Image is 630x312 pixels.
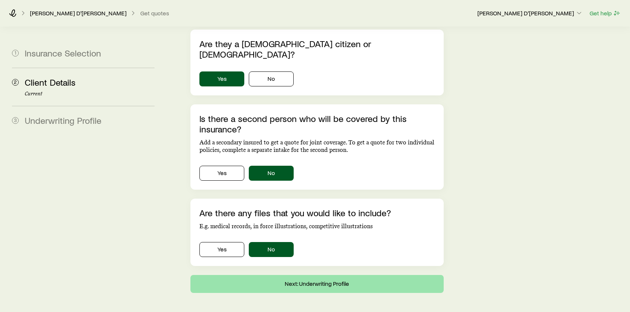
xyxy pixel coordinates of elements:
span: 3 [12,117,19,124]
p: Are they a [DEMOGRAPHIC_DATA] citizen or [DEMOGRAPHIC_DATA]? [199,39,435,59]
p: Are there any files that you would like to include? [199,208,435,218]
span: Client Details [25,77,76,88]
p: Current [25,91,155,97]
button: Yes [199,242,244,257]
button: Yes [199,166,244,181]
span: Insurance Selection [25,48,101,58]
span: 2 [12,79,19,86]
button: No [249,166,294,181]
button: Next: Underwriting Profile [190,275,444,293]
p: E.g. medical records, in force illustrations, competitive illustrations [199,223,435,230]
button: No [249,242,294,257]
p: [PERSON_NAME] D'[PERSON_NAME] [30,9,126,17]
button: Get quotes [140,10,169,17]
span: Underwriting Profile [25,115,101,126]
span: 1 [12,50,19,56]
button: No [249,71,294,86]
p: Is there a second person who will be covered by this insurance? [199,113,435,134]
p: Add a secondary insured to get a quote for joint coverage. To get a quote for two individual poli... [199,139,435,154]
p: [PERSON_NAME] D'[PERSON_NAME] [477,9,583,17]
button: Get help [589,9,621,18]
button: [PERSON_NAME] D'[PERSON_NAME] [477,9,583,18]
button: Yes [199,71,244,86]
